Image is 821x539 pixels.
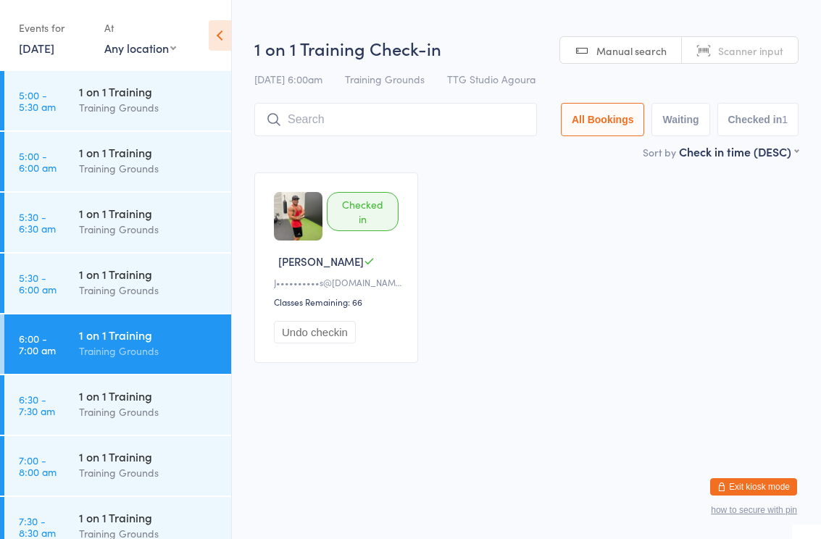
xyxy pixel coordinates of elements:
[274,321,356,343] button: Undo checkin
[274,276,403,288] div: J••••••••••s@[DOMAIN_NAME]
[718,43,783,58] span: Scanner input
[19,393,55,417] time: 6:30 - 7:30 am
[711,505,797,515] button: how to secure with pin
[79,343,219,359] div: Training Grounds
[345,72,425,86] span: Training Grounds
[79,282,219,298] div: Training Grounds
[254,72,322,86] span: [DATE] 6:00am
[19,333,56,356] time: 6:00 - 7:00 am
[4,193,231,252] a: 5:30 -6:30 am1 on 1 TrainingTraining Grounds
[79,327,219,343] div: 1 on 1 Training
[274,192,322,241] img: image1720831791.png
[19,515,56,538] time: 7:30 - 8:30 am
[447,72,535,86] span: TTG Studio Agoura
[4,71,231,130] a: 5:00 -5:30 am1 on 1 TrainingTraining Grounds
[79,221,219,238] div: Training Grounds
[79,160,219,177] div: Training Grounds
[79,266,219,282] div: 1 on 1 Training
[4,375,231,435] a: 6:30 -7:30 am1 on 1 TrainingTraining Grounds
[79,99,219,116] div: Training Grounds
[278,254,364,269] span: [PERSON_NAME]
[19,40,54,56] a: [DATE]
[4,436,231,496] a: 7:00 -8:00 am1 on 1 TrainingTraining Grounds
[79,509,219,525] div: 1 on 1 Training
[327,192,399,231] div: Checked in
[717,103,799,136] button: Checked in1
[19,272,57,295] time: 5:30 - 6:00 am
[679,143,799,159] div: Check in time (DESC)
[4,132,231,191] a: 5:00 -6:00 am1 on 1 TrainingTraining Grounds
[19,89,56,112] time: 5:00 - 5:30 am
[79,448,219,464] div: 1 on 1 Training
[4,314,231,374] a: 6:00 -7:00 am1 on 1 TrainingTraining Grounds
[79,404,219,420] div: Training Grounds
[79,205,219,221] div: 1 on 1 Training
[19,16,90,40] div: Events for
[643,145,676,159] label: Sort by
[561,103,645,136] button: All Bookings
[596,43,667,58] span: Manual search
[274,296,403,308] div: Classes Remaining: 66
[79,144,219,160] div: 1 on 1 Training
[104,40,176,56] div: Any location
[79,464,219,481] div: Training Grounds
[19,211,56,234] time: 5:30 - 6:30 am
[4,254,231,313] a: 5:30 -6:00 am1 on 1 TrainingTraining Grounds
[79,388,219,404] div: 1 on 1 Training
[254,103,537,136] input: Search
[19,454,57,477] time: 7:00 - 8:00 am
[254,36,799,60] h2: 1 on 1 Training Check-in
[782,114,788,125] div: 1
[19,150,57,173] time: 5:00 - 6:00 am
[104,16,176,40] div: At
[710,478,797,496] button: Exit kiosk mode
[79,83,219,99] div: 1 on 1 Training
[651,103,709,136] button: Waiting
